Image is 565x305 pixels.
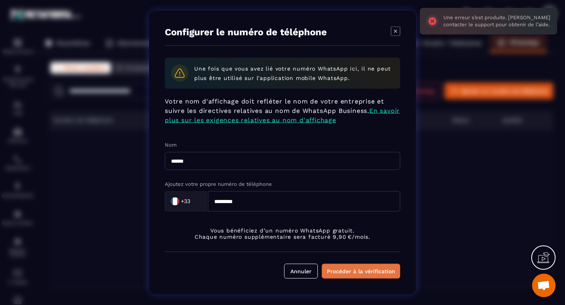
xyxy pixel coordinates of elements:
input: Search for option [192,196,200,207]
div: Search for option [165,191,208,212]
p: Vous bénéficiez d’un numéro WhatsApp gratuit. Chaque numéro supplémentaire sera facturé 9,90 €/mois. [165,227,400,240]
label: Ajoutez votre propre numéro de téléphone [165,181,272,187]
button: Annuler [284,264,318,279]
span: +33 [181,198,190,205]
p: Une fois que vous avez lié votre numéro WhatsApp ici, il ne peut plus être utilisé sur l'applicat... [194,64,394,83]
button: Procéder à la vérification [322,264,400,279]
div: Procéder à la vérification [327,267,395,275]
img: Country Flag [167,194,183,209]
label: Nom [165,142,177,148]
p: Votre nom d'affichage doit refléter le nom de votre entreprise et suivre les directives relatives... [165,97,400,125]
a: Ouvrir le chat [532,274,556,297]
h4: Configurer le numéro de téléphone [165,27,327,38]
